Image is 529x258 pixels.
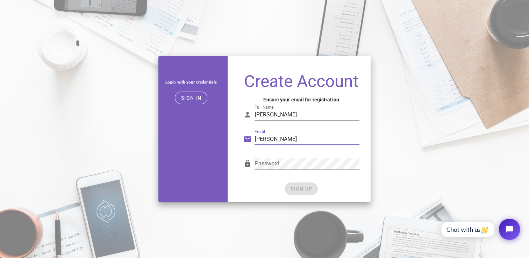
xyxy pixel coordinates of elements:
[181,95,201,101] span: Sign in
[243,96,359,103] h4: Ensure your email for registration
[243,73,359,90] h1: Create Account
[255,129,265,135] label: Email
[164,78,218,86] h5: Login with your credentials
[255,105,273,110] label: Full Name
[175,92,207,104] button: Sign in
[434,213,526,246] iframe: Tidio Chat
[255,134,359,145] input: Your email address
